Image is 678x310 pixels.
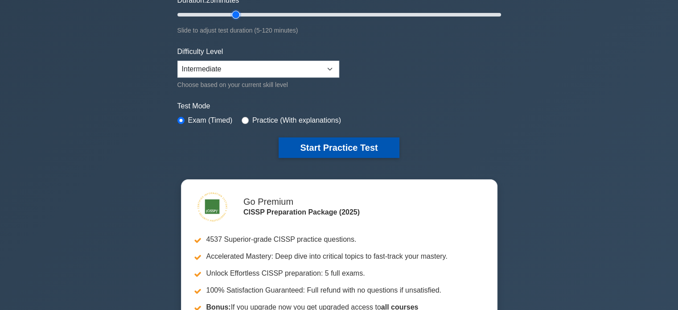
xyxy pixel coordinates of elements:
[177,79,339,90] div: Choose based on your current skill level
[188,115,233,126] label: Exam (Timed)
[177,25,501,36] div: Slide to adjust test duration (5-120 minutes)
[279,137,399,158] button: Start Practice Test
[177,101,501,112] label: Test Mode
[177,46,223,57] label: Difficulty Level
[252,115,341,126] label: Practice (With explanations)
